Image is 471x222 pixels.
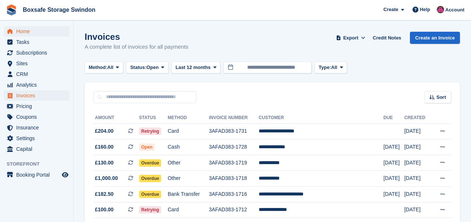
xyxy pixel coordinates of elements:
span: £1,000.00 [95,174,118,182]
span: Subscriptions [16,48,60,58]
td: 3AFAD383-1712 [209,202,259,218]
th: Method [168,112,209,124]
span: £160.00 [95,143,114,151]
td: Cash [168,139,209,155]
span: Status: [130,64,146,71]
span: Help [420,6,430,13]
span: Booking Portal [16,170,60,180]
td: [DATE] [404,171,431,187]
td: 3AFAD383-1718 [209,171,259,187]
span: Insurance [16,122,60,133]
td: 3AFAD383-1719 [209,155,259,171]
span: Type: [319,64,331,71]
td: [DATE] [383,155,404,171]
a: menu [4,26,70,37]
span: Account [445,6,464,14]
span: All [331,64,337,71]
h1: Invoices [85,32,188,42]
th: Due [383,112,404,124]
td: [DATE] [383,187,404,202]
td: [DATE] [404,187,431,202]
span: Retrying [139,206,162,214]
span: Sort [436,94,446,101]
td: [DATE] [404,202,431,218]
span: Export [343,34,358,42]
img: stora-icon-8386f47178a22dfd0bd8f6a31ec36ba5ce8667c1dd55bd0f319d3a0aa187defe.svg [6,4,17,15]
td: Card [168,124,209,139]
a: menu [4,48,70,58]
button: Method: All [85,62,123,74]
span: £130.00 [95,159,114,167]
span: Open [146,64,159,71]
td: Bank Transfer [168,187,209,202]
td: Card [168,202,209,218]
a: menu [4,69,70,79]
a: Boxsafe Storage Swindon [20,4,98,16]
td: Other [168,171,209,187]
a: Credit Notes [370,32,404,44]
td: [DATE] [404,155,431,171]
span: Pricing [16,101,60,111]
a: menu [4,101,70,111]
span: All [107,64,114,71]
a: menu [4,112,70,122]
a: menu [4,144,70,154]
button: Last 12 months [171,62,220,74]
p: A complete list of invoices for all payments [85,43,188,51]
a: Create an Invoice [410,32,460,44]
span: £204.00 [95,127,114,135]
span: Retrying [139,128,162,135]
span: Overdue [139,175,162,182]
th: Invoice Number [209,112,259,124]
td: Other [168,155,209,171]
span: Home [16,26,60,37]
td: [DATE] [404,124,431,139]
th: Created [404,112,431,124]
span: Overdue [139,191,162,198]
span: Analytics [16,80,60,90]
span: Settings [16,133,60,143]
a: menu [4,80,70,90]
a: menu [4,58,70,69]
span: Method: [89,64,107,71]
span: Overdue [139,159,162,167]
a: Preview store [61,170,70,179]
span: Tasks [16,37,60,47]
a: menu [4,122,70,133]
a: menu [4,170,70,180]
button: Export [334,32,367,44]
span: Open [139,143,155,151]
td: [DATE] [383,139,404,155]
span: Capital [16,144,60,154]
span: Sites [16,58,60,69]
td: 3AFAD383-1716 [209,187,259,202]
th: Status [139,112,168,124]
td: 3AFAD383-1728 [209,139,259,155]
button: Type: All [315,62,347,74]
img: Philip Matthews [437,6,444,13]
span: Create [383,6,398,13]
span: £182.50 [95,190,114,198]
span: £100.00 [95,206,114,214]
td: [DATE] [404,139,431,155]
a: menu [4,37,70,47]
span: Last 12 months [176,64,210,71]
a: menu [4,90,70,101]
span: Storefront [7,160,73,168]
th: Amount [93,112,139,124]
span: CRM [16,69,60,79]
td: 3AFAD383-1731 [209,124,259,139]
span: Coupons [16,112,60,122]
th: Customer [259,112,383,124]
a: menu [4,133,70,143]
button: Status: Open [126,62,169,74]
td: [DATE] [383,171,404,187]
span: Invoices [16,90,60,101]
